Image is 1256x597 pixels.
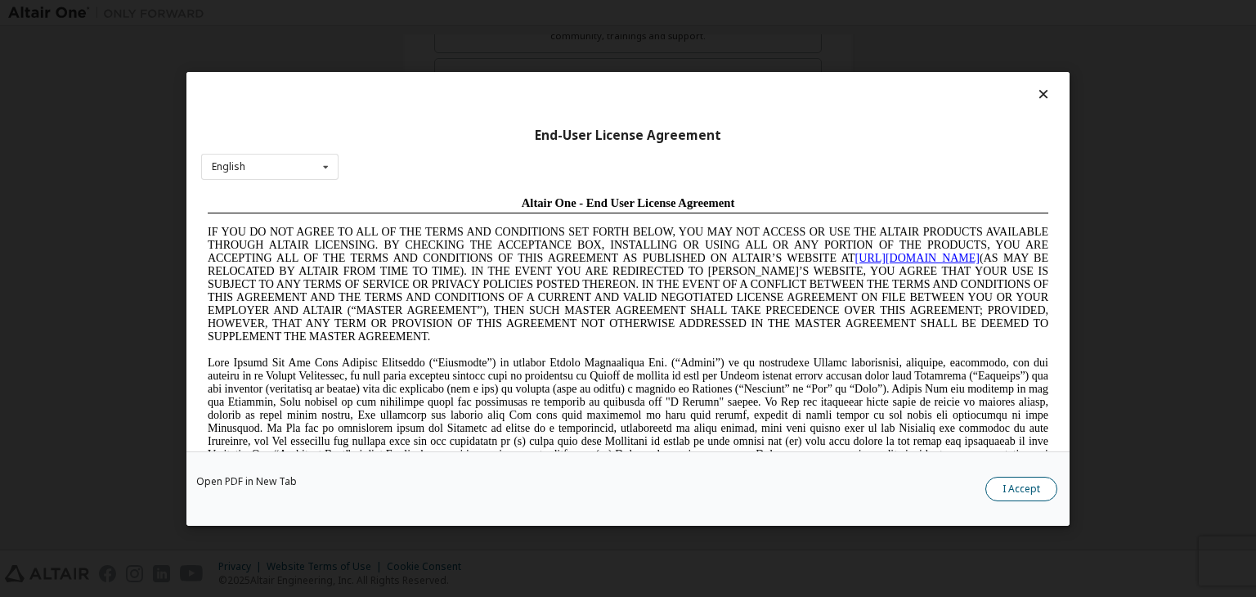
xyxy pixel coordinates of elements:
[7,167,847,284] span: Lore Ipsumd Sit Ame Cons Adipisc Elitseddo (“Eiusmodte”) in utlabor Etdolo Magnaaliqua Eni. (“Adm...
[321,7,534,20] span: Altair One - End User License Agreement
[201,127,1055,143] div: End-User License Agreement
[985,477,1057,501] button: I Accept
[7,36,847,153] span: IF YOU DO NOT AGREE TO ALL OF THE TERMS AND CONDITIONS SET FORTH BELOW, YOU MAY NOT ACCESS OR USE...
[654,62,778,74] a: [URL][DOMAIN_NAME]
[212,162,245,172] div: English
[196,477,297,487] a: Open PDF in New Tab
